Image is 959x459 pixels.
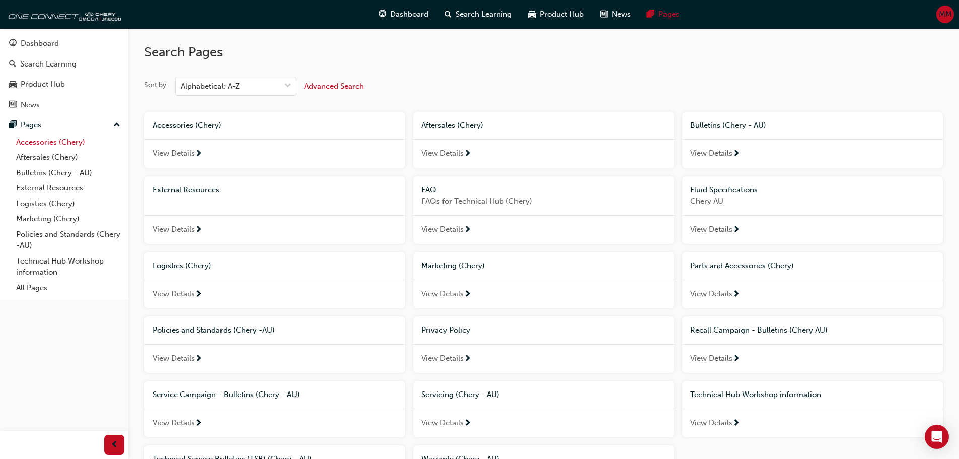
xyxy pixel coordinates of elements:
[284,80,291,93] span: down-icon
[540,9,584,20] span: Product Hub
[153,417,195,429] span: View Details
[12,180,124,196] a: External Resources
[421,390,499,399] span: Servicing (Chery - AU)
[21,119,41,131] div: Pages
[12,227,124,253] a: Policies and Standards (Chery -AU)
[936,6,954,23] button: MM
[682,252,943,308] a: Parts and Accessories (Chery)View Details
[690,185,758,194] span: Fluid Specifications
[732,355,740,364] span: next-icon
[9,121,17,130] span: pages-icon
[181,81,240,92] div: Alphabetical: A-Z
[421,195,666,207] span: FAQs for Technical Hub (Chery)
[195,290,202,299] span: next-icon
[464,150,471,159] span: next-icon
[456,9,512,20] span: Search Learning
[195,419,202,428] span: next-icon
[12,211,124,227] a: Marketing (Chery)
[5,4,121,24] a: oneconnect
[682,176,943,244] a: Fluid SpecificationsChery AUView Details
[464,355,471,364] span: next-icon
[413,112,674,168] a: Aftersales (Chery)View Details
[390,9,428,20] span: Dashboard
[464,226,471,235] span: next-icon
[413,381,674,437] a: Servicing (Chery - AU)View Details
[732,419,740,428] span: next-icon
[4,34,124,53] a: Dashboard
[421,325,470,335] span: Privacy Policy
[113,119,120,132] span: up-icon
[12,196,124,212] a: Logistics (Chery)
[592,4,639,25] a: news-iconNews
[464,290,471,299] span: next-icon
[413,316,674,373] a: Privacy PolicyView Details
[690,148,732,159] span: View Details
[153,390,300,399] span: Service Campaign - Bulletins (Chery - AU)
[647,8,654,21] span: pages-icon
[436,4,520,25] a: search-iconSearch Learning
[153,353,195,364] span: View Details
[371,4,436,25] a: guage-iconDashboard
[682,316,943,373] a: Recall Campaign - Bulletins (Chery AU)View Details
[421,121,483,130] span: Aftersales (Chery)
[421,353,464,364] span: View Details
[12,150,124,165] a: Aftersales (Chery)
[144,112,405,168] a: Accessories (Chery)View Details
[153,288,195,300] span: View Details
[144,44,943,60] h2: Search Pages
[153,224,195,235] span: View Details
[690,417,732,429] span: View Details
[21,99,40,111] div: News
[658,9,679,20] span: Pages
[682,381,943,437] a: Technical Hub Workshop informationView Details
[111,439,118,451] span: prev-icon
[153,121,222,130] span: Accessories (Chery)
[9,60,16,69] span: search-icon
[612,9,631,20] span: News
[639,4,687,25] a: pages-iconPages
[144,252,405,308] a: Logistics (Chery)View Details
[421,148,464,159] span: View Details
[682,112,943,168] a: Bulletins (Chery - AU)View Details
[445,8,452,21] span: search-icon
[20,58,77,70] div: Search Learning
[195,150,202,159] span: next-icon
[304,77,364,96] button: Advanced Search
[144,316,405,373] a: Policies and Standards (Chery -AU)View Details
[144,381,405,437] a: Service Campaign - Bulletins (Chery - AU)View Details
[4,116,124,135] button: Pages
[9,101,17,110] span: news-icon
[144,80,166,90] div: Sort by
[732,150,740,159] span: next-icon
[939,9,952,20] span: MM
[21,79,65,90] div: Product Hub
[12,165,124,181] a: Bulletins (Chery - AU)
[153,148,195,159] span: View Details
[690,195,935,207] span: Chery AU
[528,8,536,21] span: car-icon
[9,80,17,89] span: car-icon
[421,185,436,194] span: FAQ
[421,417,464,429] span: View Details
[690,325,828,335] span: Recall Campaign - Bulletins (Chery AU)
[421,261,485,270] span: Marketing (Chery)
[4,75,124,94] a: Product Hub
[421,288,464,300] span: View Details
[421,224,464,235] span: View Details
[379,8,386,21] span: guage-icon
[153,185,219,194] span: External Resources
[195,226,202,235] span: next-icon
[12,253,124,280] a: Technical Hub Workshop information
[153,325,275,335] span: Policies and Standards (Chery -AU)
[464,419,471,428] span: next-icon
[21,38,59,49] div: Dashboard
[732,290,740,299] span: next-icon
[690,261,794,270] span: Parts and Accessories (Chery)
[600,8,608,21] span: news-icon
[690,353,732,364] span: View Details
[12,135,124,150] a: Accessories (Chery)
[690,288,732,300] span: View Details
[413,252,674,308] a: Marketing (Chery)View Details
[4,55,124,74] a: Search Learning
